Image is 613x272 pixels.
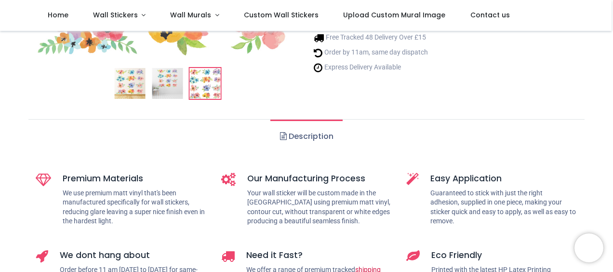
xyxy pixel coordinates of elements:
li: Order by 11am, same day dispatch [314,48,452,58]
p: We use premium matt vinyl that's been manufactured specifically for wall stickers, reducing glare... [63,189,206,226]
img: Pretty Flowers Floral Wall Sticker Set [114,68,145,99]
iframe: Brevo live chat [574,233,603,262]
p: Your wall sticker will be custom made in the [GEOGRAPHIC_DATA] using premium matt vinyl, contour ... [247,189,392,226]
h5: Easy Application [430,173,577,185]
span: Contact us [470,10,510,20]
span: Wall Stickers [93,10,138,20]
h5: Our Manufacturing Process [247,173,392,185]
li: Express Delivery Available [314,63,452,73]
h5: We dont hang about [60,249,206,261]
a: Description [270,120,342,153]
p: Guaranteed to stick with just the right adhesion, supplied in one piece, making your sticker quic... [430,189,577,226]
span: Upload Custom Mural Image [343,10,445,20]
img: WS-46327-02 [152,68,183,99]
span: Custom Wall Stickers [244,10,319,20]
h5: Premium Materials [63,173,206,185]
span: Wall Murals [170,10,211,20]
li: Free Tracked 48 Delivery Over £15 [314,33,452,43]
h5: Need it Fast? [246,249,392,261]
span: Home [48,10,68,20]
img: WS-46327-03 [189,68,220,99]
h5: Eco Friendly [431,249,577,261]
